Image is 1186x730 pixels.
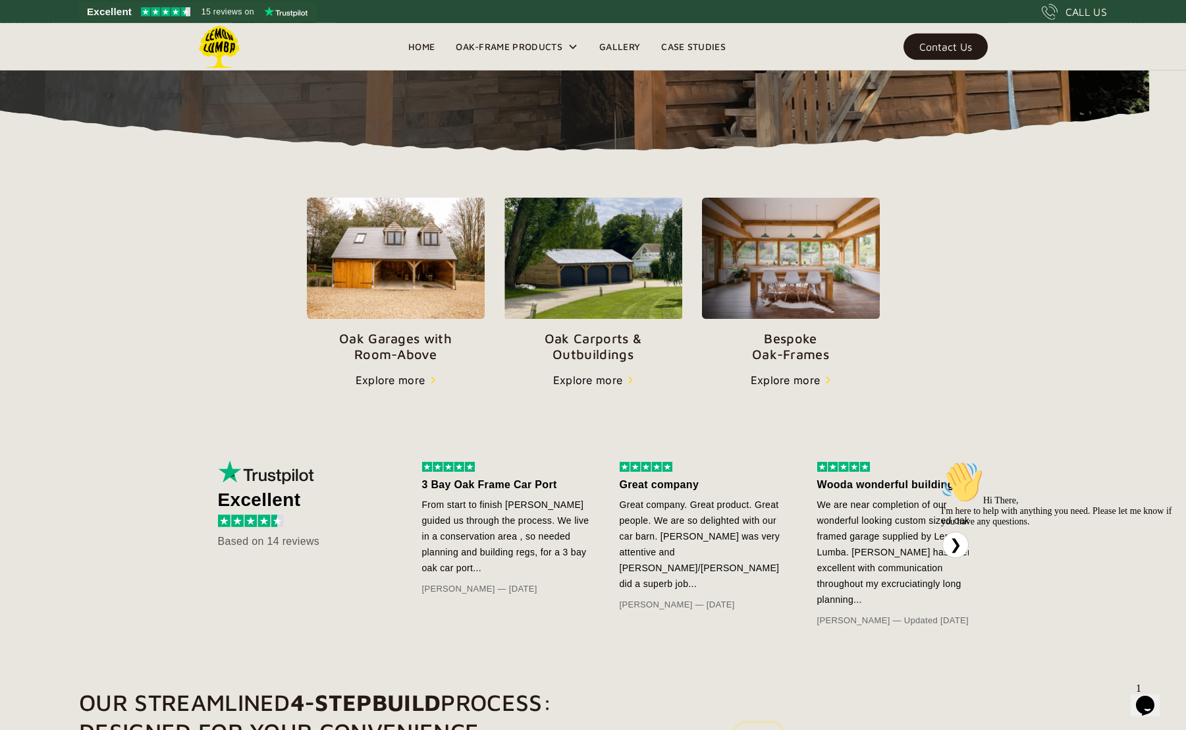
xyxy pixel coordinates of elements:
[903,34,988,60] a: Contact Us
[504,198,682,362] a: Oak Carports &Outbuildings
[1065,4,1107,20] div: CALL US
[1042,4,1107,20] a: CALL US
[751,372,821,388] div: Explore more
[398,37,445,57] a: Home
[422,497,593,576] div: From start to finish [PERSON_NAME] guided us through the process. We live in a conservation area ...
[817,497,988,607] div: We are near completion of our wonderful looking custom sized oak framed garage supplied by Lemon ...
[620,497,791,592] div: Great company. Great product. Great people. We are so delighted with our car barn. [PERSON_NAME] ...
[218,534,383,549] div: Based on 14 reviews
[817,613,988,629] div: [PERSON_NAME] — Updated [DATE]
[5,5,47,47] img: :wave:
[702,198,880,363] a: BespokeOak-Frames
[422,462,475,472] img: 5 stars
[422,581,593,597] div: [PERSON_NAME] — [DATE]
[218,461,317,484] img: Trustpilot
[702,331,880,362] p: Bespoke Oak-Frames
[553,372,633,388] a: Explore more
[218,515,284,527] img: 4.5 stars
[751,372,831,388] a: Explore more
[817,462,870,472] img: 5 stars
[553,372,623,388] div: Explore more
[290,688,441,716] strong: 4-StepBuild
[141,7,190,16] img: Trustpilot 4.5 stars
[589,37,651,57] a: Gallery
[356,372,436,388] a: Explore more
[456,39,562,55] div: Oak-Frame Products
[504,331,682,362] p: Oak Carports & Outbuildings
[919,42,972,51] div: Contact Us
[5,5,242,71] div: 👋Hi There,I'm here to help with anything you need. Please let me know if you have any questions.
[202,4,254,20] span: 15 reviews on
[620,597,791,613] div: [PERSON_NAME] — [DATE]
[87,4,132,20] span: Excellent
[356,372,425,388] div: Explore more
[817,477,988,493] div: Wooda wonderful building!
[1131,677,1173,717] iframe: chat widget
[445,23,589,70] div: Oak-Frame Products
[218,492,383,508] div: Excellent
[5,40,236,70] span: Hi There, I'm here to help with anything you need. Please let me know if you have any questions.
[307,198,485,363] a: Oak Garages withRoom-Above
[307,331,485,362] p: Oak Garages with Room-Above
[651,37,736,57] a: Case Studies
[620,462,672,472] img: 5 stars
[79,3,317,21] a: See Lemon Lumba reviews on Trustpilot
[620,477,791,493] div: Great company
[264,7,308,17] img: Trustpilot logo
[422,477,593,493] div: 3 Bay Oak Frame Car Port
[936,456,1173,671] iframe: chat widget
